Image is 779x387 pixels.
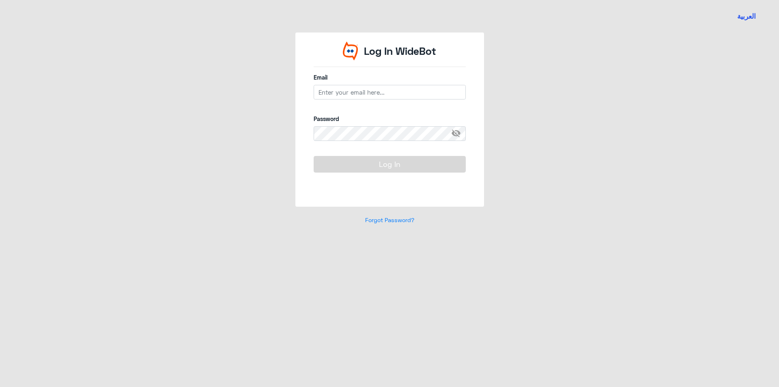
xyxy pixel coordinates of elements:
[343,41,358,61] img: Widebot Logo
[314,73,466,82] label: Email
[737,11,756,22] button: العربية
[314,156,466,172] button: Log In
[314,115,466,123] label: Password
[451,126,466,141] span: visibility_off
[732,6,761,26] a: Switch language
[364,43,436,59] p: Log In WideBot
[314,85,466,99] input: Enter your email here...
[365,216,414,223] a: Forgot Password?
